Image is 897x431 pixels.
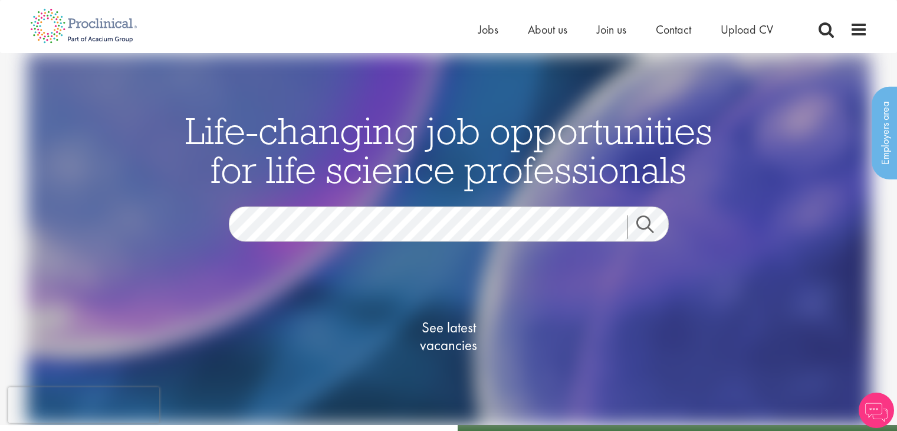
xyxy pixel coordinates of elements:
[528,22,567,37] a: About us
[627,215,678,239] a: Job search submit button
[27,53,870,425] img: candidate home
[478,22,498,37] a: Jobs
[859,393,894,428] img: Chatbot
[390,271,508,401] a: See latestvacancies
[597,22,626,37] a: Join us
[721,22,773,37] a: Upload CV
[8,387,159,423] iframe: reCAPTCHA
[390,318,508,354] span: See latest vacancies
[185,106,712,192] span: Life-changing job opportunities for life science professionals
[656,22,691,37] a: Contact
